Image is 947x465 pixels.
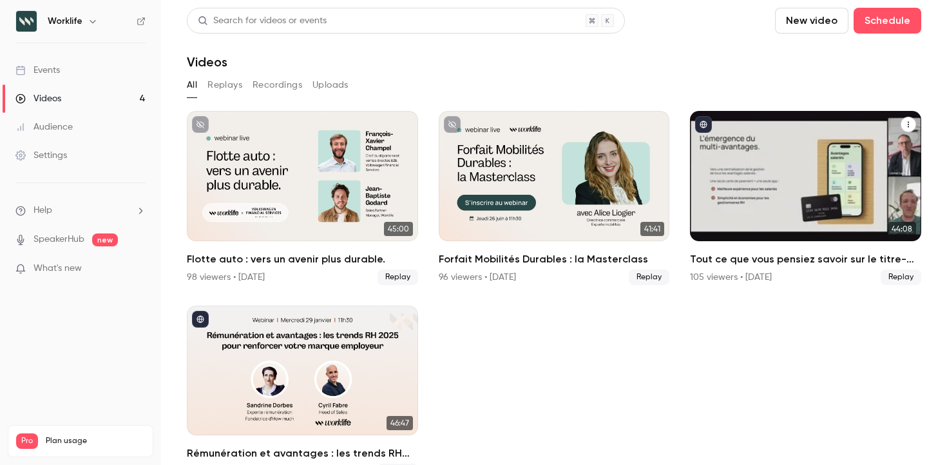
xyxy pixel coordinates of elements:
[48,15,82,28] h6: Worklife
[16,11,37,32] img: Worklife
[695,116,712,133] button: published
[439,252,670,267] h2: Forfait Mobilités Durables : la Masterclass
[690,111,921,285] li: Tout ce que vous pensiez savoir sur le titre-restaurant est faux (ou presque) !
[187,54,227,70] h1: Videos
[33,233,84,246] a: SpeakerHub
[629,270,669,285] span: Replay
[387,416,413,430] span: 46:47
[187,446,418,461] h2: Rémunération et avantages : les trends RH 2025 pour renforcer votre marque employeur
[187,111,418,285] a: 45:00Flotte auto : vers un avenir plus durable.98 viewers • [DATE]Replay
[690,271,772,284] div: 105 viewers • [DATE]
[690,252,921,267] h2: Tout ce que vous pensiez savoir sur le titre-restaurant est faux (ou presque) !
[854,8,921,34] button: Schedule
[439,271,516,284] div: 96 viewers • [DATE]
[187,252,418,267] h2: Flotte auto : vers un avenir plus durable.
[253,75,302,95] button: Recordings
[775,8,848,34] button: New video
[92,233,118,246] span: new
[187,111,418,285] li: Flotte auto : vers un avenir plus durable.
[46,436,145,446] span: Plan usage
[187,271,265,284] div: 98 viewers • [DATE]
[640,222,664,236] span: 41:41
[439,111,670,285] a: 41:41Forfait Mobilités Durables : la Masterclass96 viewers • [DATE]Replay
[378,270,418,285] span: Replay
[15,64,60,77] div: Events
[198,14,327,28] div: Search for videos or events
[192,311,209,328] button: published
[15,149,67,162] div: Settings
[888,222,916,236] span: 44:08
[192,116,209,133] button: unpublished
[187,8,921,457] section: Videos
[690,111,921,285] a: 44:08Tout ce que vous pensiez savoir sur le titre-restaurant est faux (ou presque) !105 viewers •...
[312,75,349,95] button: Uploads
[187,75,197,95] button: All
[16,433,38,449] span: Pro
[881,270,921,285] span: Replay
[439,111,670,285] li: Forfait Mobilités Durables : la Masterclass
[33,262,82,275] span: What's new
[15,204,146,217] li: help-dropdown-opener
[33,204,52,217] span: Help
[130,263,146,275] iframe: Noticeable Trigger
[384,222,413,236] span: 45:00
[15,92,61,105] div: Videos
[444,116,461,133] button: unpublished
[15,121,73,134] div: Audience
[207,75,242,95] button: Replays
